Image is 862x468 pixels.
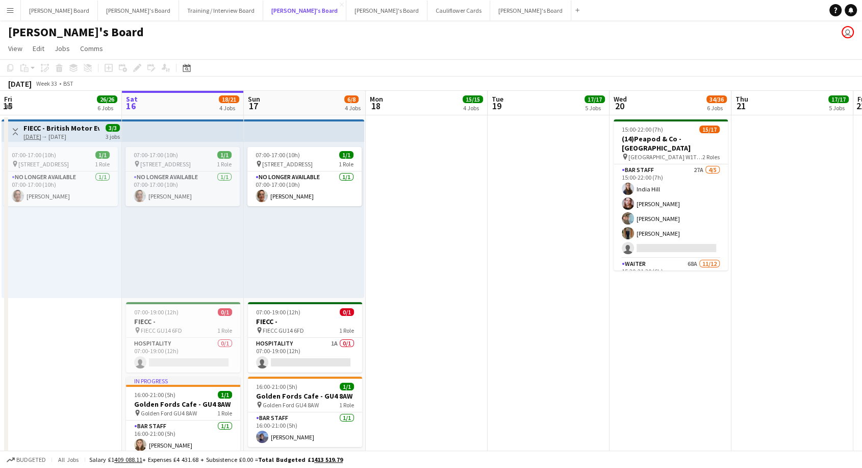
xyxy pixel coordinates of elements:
[463,104,483,112] div: 4 Jobs
[114,456,142,463] tcxspan: Call 409 088.11 via 3CX
[339,401,354,409] span: 1 Role
[345,104,361,112] div: 4 Jobs
[736,94,748,104] span: Thu
[18,160,69,168] span: [STREET_ADDRESS]
[50,42,74,55] a: Jobs
[248,377,362,447] app-job-card: 16:00-21:00 (5h)1/1Golden Fords Cafe - GU4 8AW Golden Ford GU4 8AW1 RoleBAR STAFF1/116:00-21:00 (...
[248,302,362,373] app-job-card: 07:00-19:00 (12h)0/1FIECC - FIECC GU14 6FD1 RoleHospitality1A0/107:00-19:00 (12h)
[490,100,503,112] span: 19
[490,1,571,20] button: [PERSON_NAME]'s Board
[263,327,304,334] span: FIECC GU14 6FD
[248,317,362,326] h3: FIECC -
[370,94,383,104] span: Mon
[126,400,240,409] h3: Golden Fords Cafe - GU4 8AW
[614,119,728,270] div: 15:00-22:00 (7h)15/17(14)Peapod & Co - [GEOGRAPHIC_DATA] [GEOGRAPHIC_DATA] W1T 4QS2 RolesBAR STAF...
[246,100,260,112] span: 17
[247,147,362,206] app-job-card: 07:00-17:00 (10h)1/1 [STREET_ADDRESS]1 RoleNo Longer Available1/107:00-17:00 (10h)[PERSON_NAME]
[256,383,297,390] span: 16:00-21:00 (5h)
[263,1,346,20] button: [PERSON_NAME]'s Board
[248,412,362,447] app-card-role: BAR STAFF1/116:00-21:00 (5h)[PERSON_NAME]
[134,308,179,316] span: 07:00-19:00 (12h)
[56,456,81,463] span: All jobs
[262,160,313,168] span: [STREET_ADDRESS]
[622,126,663,133] span: 15:00-22:00 (7h)
[218,308,232,316] span: 0/1
[344,95,359,103] span: 6/8
[124,100,138,112] span: 16
[126,377,240,455] app-job-card: In progress16:00-21:00 (5h)1/1Golden Fords Cafe - GU4 8AW Golden Ford GU4 8AW1 RoleBAR STAFF1/116...
[23,133,99,140] div: → [DATE]
[217,151,232,159] span: 1/1
[248,391,362,401] h3: Golden Fords Cafe - GU4 8AW
[21,1,98,20] button: [PERSON_NAME] Board
[126,421,240,455] app-card-role: BAR STAFF1/116:00-21:00 (5h)[PERSON_NAME]
[340,308,354,316] span: 0/1
[218,391,232,399] span: 1/1
[33,44,44,53] span: Edit
[125,147,240,206] app-job-card: 07:00-17:00 (10h)1/1 [STREET_ADDRESS]1 RoleNo Longer Available1/107:00-17:00 (10h)[PERSON_NAME]
[585,104,604,112] div: 5 Jobs
[258,456,343,463] span: Total Budgeted £1
[23,124,99,133] h3: FIECC - British Motor Event Shortlist
[126,377,240,385] div: In progress
[97,104,117,112] div: 6 Jobs
[95,160,110,168] span: 1 Role
[95,151,110,159] span: 1/1
[8,79,32,89] div: [DATE]
[106,132,120,140] div: 3 jobs
[585,95,605,103] span: 17/17
[89,456,343,463] div: Salary £1 + Expenses £4 431.68 + Subsistence £0.00 =
[707,104,726,112] div: 6 Jobs
[842,26,854,38] app-user-avatar: Kathryn Davies
[628,153,702,161] span: [GEOGRAPHIC_DATA] W1T 4QS
[340,383,354,390] span: 1/1
[339,160,353,168] span: 1 Role
[314,456,343,463] tcxspan: Call 413 519.79 via 3CX
[614,94,627,104] span: Wed
[829,104,848,112] div: 5 Jobs
[256,151,300,159] span: 07:00-17:00 (10h)
[8,24,144,40] h1: [PERSON_NAME]'s Board
[734,100,748,112] span: 21
[55,44,70,53] span: Jobs
[263,401,319,409] span: Golden Ford GU4 8AW
[828,95,849,103] span: 17/17
[217,160,232,168] span: 1 Role
[80,44,103,53] span: Comms
[612,100,627,112] span: 20
[4,147,118,206] app-job-card: 07:00-17:00 (10h)1/1 [STREET_ADDRESS]1 RoleNo Longer Available1/107:00-17:00 (10h)[PERSON_NAME]
[702,153,720,161] span: 2 Roles
[29,42,48,55] a: Edit
[76,42,107,55] a: Comms
[141,409,197,417] span: Golden Ford GU4 8AW
[5,454,47,465] button: Budgeted
[614,258,728,456] app-card-role: Waiter68A11/1215:30-21:30 (6h)
[614,134,728,153] h3: (14)Peapod & Co - [GEOGRAPHIC_DATA]
[247,171,362,206] app-card-role: No Longer Available1/107:00-17:00 (10h)[PERSON_NAME]
[16,456,46,463] span: Budgeted
[219,104,239,112] div: 4 Jobs
[492,94,503,104] span: Tue
[4,94,12,104] span: Fri
[12,151,56,159] span: 07:00-17:00 (10h)
[427,1,490,20] button: Cauliflower Cards
[126,338,240,373] app-card-role: Hospitality0/107:00-19:00 (12h)
[248,338,362,373] app-card-role: Hospitality1A0/107:00-19:00 (12h)
[63,80,73,87] div: BST
[368,100,383,112] span: 18
[339,327,354,334] span: 1 Role
[134,151,178,159] span: 07:00-17:00 (10h)
[217,327,232,334] span: 1 Role
[614,164,728,258] app-card-role: BAR STAFF27A4/515:00-22:00 (7h)India Hill[PERSON_NAME][PERSON_NAME][PERSON_NAME]
[98,1,179,20] button: [PERSON_NAME]'s Board
[141,327,182,334] span: FIECC GU14 6FD
[126,94,138,104] span: Sat
[219,95,239,103] span: 18/21
[126,302,240,373] app-job-card: 07:00-19:00 (12h)0/1FIECC - FIECC GU14 6FD1 RoleHospitality0/107:00-19:00 (12h)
